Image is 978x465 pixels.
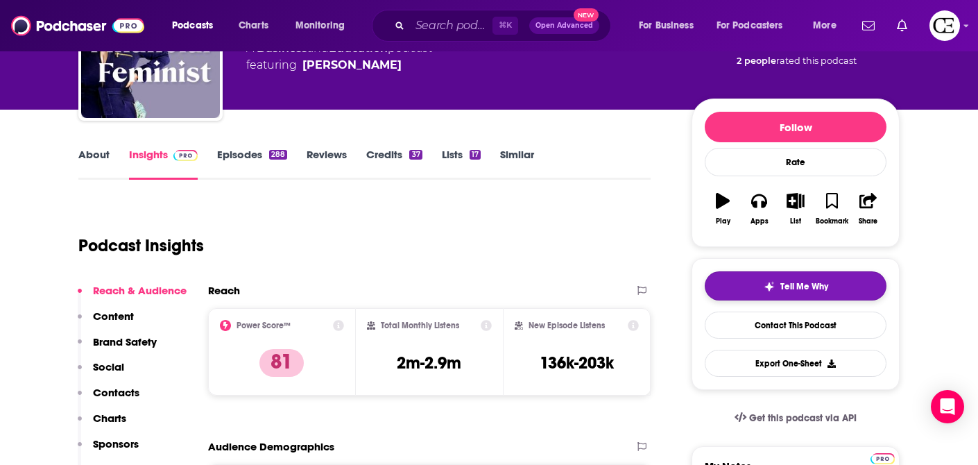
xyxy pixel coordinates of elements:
[78,360,124,386] button: Social
[716,217,730,226] div: Play
[629,15,711,37] button: open menu
[78,335,157,361] button: Brand Safety
[929,10,960,41] button: Show profile menu
[307,148,347,180] a: Reviews
[850,184,886,234] button: Share
[93,335,157,348] p: Brand Safety
[870,453,895,464] img: Podchaser Pro
[93,310,134,323] p: Content
[857,14,880,37] a: Show notifications dropdown
[816,217,848,226] div: Bookmark
[93,360,124,373] p: Social
[269,150,287,160] div: 288
[705,184,741,234] button: Play
[93,386,139,399] p: Contacts
[574,8,599,22] span: New
[93,437,139,450] p: Sponsors
[230,15,277,37] a: Charts
[385,10,624,42] div: Search podcasts, credits, & more...
[750,217,769,226] div: Apps
[78,148,110,180] a: About
[162,15,231,37] button: open menu
[929,10,960,41] span: Logged in as cozyearthaudio
[78,235,204,256] h1: Podcast Insights
[93,412,126,425] p: Charts
[259,349,304,377] p: 81
[78,412,126,437] button: Charts
[529,17,599,34] button: Open AdvancedNew
[173,150,198,161] img: Podchaser Pro
[723,401,868,435] a: Get this podcast via API
[870,451,895,464] a: Pro website
[803,15,854,37] button: open menu
[707,15,803,37] button: open menu
[790,217,801,226] div: List
[208,440,334,453] h2: Audience Demographics
[409,150,422,160] div: 37
[246,57,432,74] span: featuring
[397,353,461,373] h3: 2m-2.9m
[442,148,481,180] a: Lists17
[239,16,268,35] span: Charts
[929,10,960,41] img: User Profile
[717,16,783,35] span: For Podcasters
[381,321,459,330] h2: Total Monthly Listens
[814,184,850,234] button: Bookmark
[302,57,402,74] a: Tori Dunlap
[535,22,593,29] span: Open Advanced
[172,16,213,35] span: Podcasts
[470,150,481,160] div: 17
[737,56,776,66] span: 2 people
[129,148,198,180] a: InsightsPodchaser Pro
[705,112,886,142] button: Follow
[246,40,432,74] div: A podcast
[741,184,777,234] button: Apps
[93,284,187,297] p: Reach & Audience
[410,15,492,37] input: Search podcasts, credits, & more...
[78,437,139,463] button: Sponsors
[891,14,913,37] a: Show notifications dropdown
[813,16,837,35] span: More
[705,271,886,301] button: tell me why sparkleTell Me Why
[78,310,134,335] button: Content
[749,412,857,424] span: Get this podcast via API
[705,312,886,339] a: Contact This Podcast
[208,284,240,297] h2: Reach
[639,16,694,35] span: For Business
[11,12,144,39] img: Podchaser - Follow, Share and Rate Podcasts
[492,17,518,35] span: ⌘ K
[776,56,857,66] span: rated this podcast
[237,321,291,330] h2: Power Score™
[78,386,139,412] button: Contacts
[705,148,886,176] div: Rate
[778,184,814,234] button: List
[529,321,605,330] h2: New Episode Listens
[366,148,422,180] a: Credits37
[705,350,886,377] button: Export One-Sheet
[540,353,614,373] h3: 136k-203k
[500,148,534,180] a: Similar
[859,217,877,226] div: Share
[286,15,363,37] button: open menu
[295,16,345,35] span: Monitoring
[217,148,287,180] a: Episodes288
[764,281,775,292] img: tell me why sparkle
[931,390,964,423] div: Open Intercom Messenger
[780,281,828,292] span: Tell Me Why
[78,284,187,310] button: Reach & Audience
